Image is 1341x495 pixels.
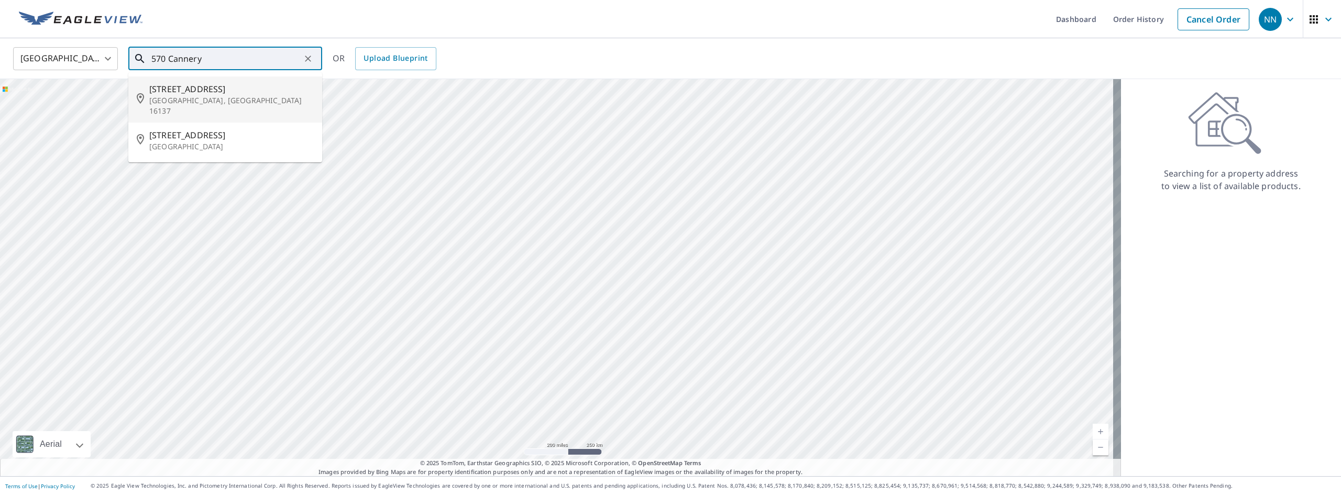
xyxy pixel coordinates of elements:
[333,47,436,70] div: OR
[1178,8,1249,30] a: Cancel Order
[684,459,701,467] a: Terms
[1093,424,1108,439] a: Current Level 5, Zoom In
[5,483,75,489] p: |
[37,431,65,457] div: Aerial
[149,141,314,152] p: [GEOGRAPHIC_DATA]
[149,83,314,95] span: [STREET_ADDRESS]
[1259,8,1282,31] div: NN
[149,95,314,116] p: [GEOGRAPHIC_DATA], [GEOGRAPHIC_DATA] 16137
[13,44,118,73] div: [GEOGRAPHIC_DATA]
[41,482,75,490] a: Privacy Policy
[1161,167,1301,192] p: Searching for a property address to view a list of available products.
[5,482,38,490] a: Terms of Use
[301,51,315,66] button: Clear
[638,459,682,467] a: OpenStreetMap
[91,482,1336,490] p: © 2025 Eagle View Technologies, Inc. and Pictometry International Corp. All Rights Reserved. Repo...
[13,431,91,457] div: Aerial
[355,47,436,70] a: Upload Blueprint
[1093,439,1108,455] a: Current Level 5, Zoom Out
[151,44,301,73] input: Search by address or latitude-longitude
[364,52,427,65] span: Upload Blueprint
[149,129,314,141] span: [STREET_ADDRESS]
[420,459,701,468] span: © 2025 TomTom, Earthstar Geographics SIO, © 2025 Microsoft Corporation, ©
[19,12,142,27] img: EV Logo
